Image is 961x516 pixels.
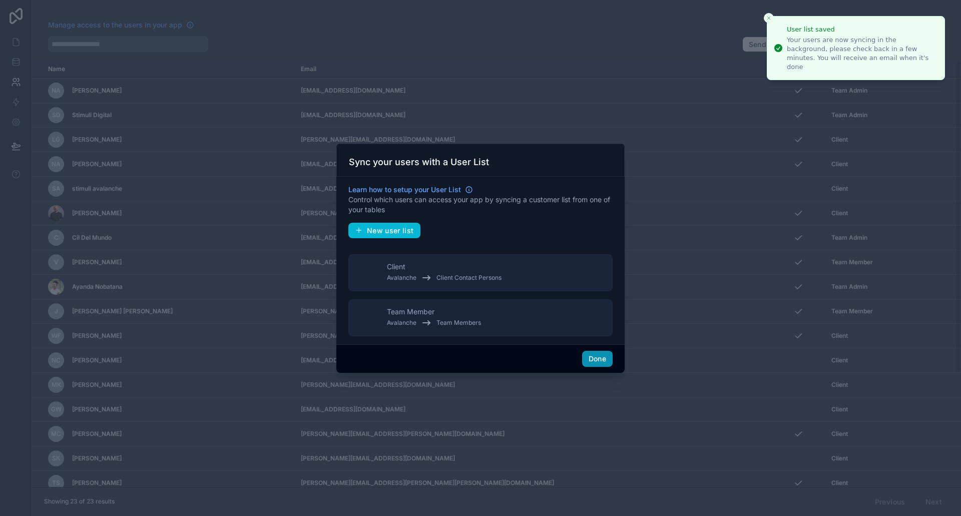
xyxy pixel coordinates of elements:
a: Learn how to setup your User List [348,185,473,195]
h3: Sync your users with a User List [349,156,489,168]
p: Control which users can access your app by syncing a customer list from one of your tables [348,195,613,215]
button: Done [582,351,613,367]
button: Close toast [764,13,774,23]
button: New user list [348,223,420,239]
span: Avalanche [387,274,416,282]
span: Learn how to setup your User List [348,185,461,195]
span: New user list [367,226,414,235]
span: Avalanche [387,319,416,327]
span: Team Member [387,307,434,317]
button: Team MemberAvalancheTeam Members [348,299,613,336]
div: Your users are now syncing in the background, please check back in a few minutes. You will receiv... [787,36,936,72]
div: User list saved [787,25,936,35]
button: ClientAvalancheClient Contact Persons [348,254,613,291]
span: Team Members [436,319,481,327]
span: Client Contact Persons [436,274,502,282]
span: Client [387,262,405,272]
